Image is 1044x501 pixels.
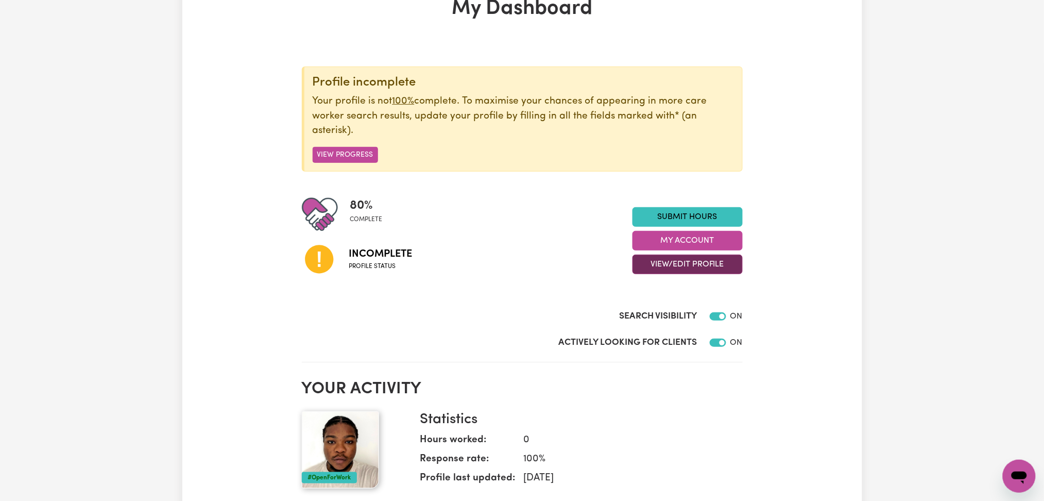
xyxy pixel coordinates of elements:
[313,147,378,163] button: View Progress
[516,452,734,467] dd: 100 %
[349,262,413,271] span: Profile status
[350,196,391,232] div: Profile completeness: 80%
[392,96,415,106] u: 100%
[420,452,516,471] dt: Response rate:
[516,471,734,486] dd: [DATE]
[420,471,516,490] dt: Profile last updated:
[730,312,743,321] span: ON
[516,433,734,448] dd: 0
[302,472,357,483] div: #OpenForWork
[730,339,743,347] span: ON
[420,411,734,429] h3: Statistics
[350,215,383,224] span: complete
[313,75,734,90] div: Profile incomplete
[350,196,383,215] span: 80 %
[632,255,743,274] button: View/Edit Profile
[632,231,743,250] button: My Account
[302,411,379,489] img: Your profile picture
[1003,460,1036,493] iframe: Button to launch messaging window
[632,207,743,227] a: Submit Hours
[349,246,413,262] span: Incomplete
[420,433,516,452] dt: Hours worked:
[559,336,697,349] label: Actively Looking for Clients
[620,310,697,323] label: Search Visibility
[302,379,743,399] h2: Your activity
[313,94,734,139] p: Your profile is not complete. To maximise your chances of appearing in more care worker search re...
